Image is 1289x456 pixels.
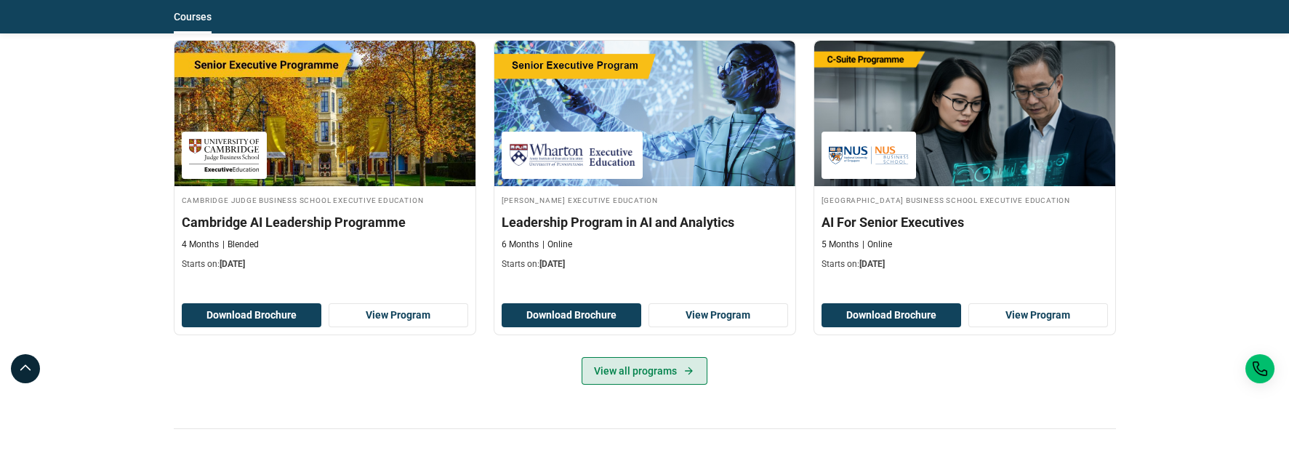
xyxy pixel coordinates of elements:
[822,239,859,251] p: 5 Months
[814,41,1115,186] img: AI For Senior Executives | Online AI and Machine Learning Course
[822,213,1108,231] h3: AI For Senior Executives
[182,239,219,251] p: 4 Months
[182,193,468,206] h4: Cambridge Judge Business School Executive Education
[968,303,1108,328] a: View Program
[814,41,1115,278] a: AI and Machine Learning Course by National University of Singapore Business School Executive Educ...
[502,213,788,231] h3: Leadership Program in AI and Analytics
[494,41,795,186] img: Leadership Program in AI and Analytics | Online AI and Machine Learning Course
[502,239,539,251] p: 6 Months
[582,357,707,385] a: View all programs
[502,258,788,271] p: Starts on:
[329,303,468,328] a: View Program
[182,213,468,231] h3: Cambridge AI Leadership Programme
[862,239,892,251] p: Online
[220,259,245,269] span: [DATE]
[822,258,1108,271] p: Starts on:
[822,193,1108,206] h4: [GEOGRAPHIC_DATA] Business School Executive Education
[189,139,260,172] img: Cambridge Judge Business School Executive Education
[509,139,635,172] img: Wharton Executive Education
[829,139,909,172] img: National University of Singapore Business School Executive Education
[822,303,961,328] button: Download Brochure
[502,303,641,328] button: Download Brochure
[502,193,788,206] h4: [PERSON_NAME] Executive Education
[494,41,795,278] a: AI and Machine Learning Course by Wharton Executive Education - September 25, 2025 Wharton Execut...
[859,259,885,269] span: [DATE]
[174,41,475,186] img: Cambridge AI Leadership Programme | Online AI and Machine Learning Course
[182,303,321,328] button: Download Brochure
[174,41,475,278] a: AI and Machine Learning Course by Cambridge Judge Business School Executive Education - September...
[539,259,565,269] span: [DATE]
[222,239,259,251] p: Blended
[542,239,572,251] p: Online
[648,303,788,328] a: View Program
[182,258,468,271] p: Starts on:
